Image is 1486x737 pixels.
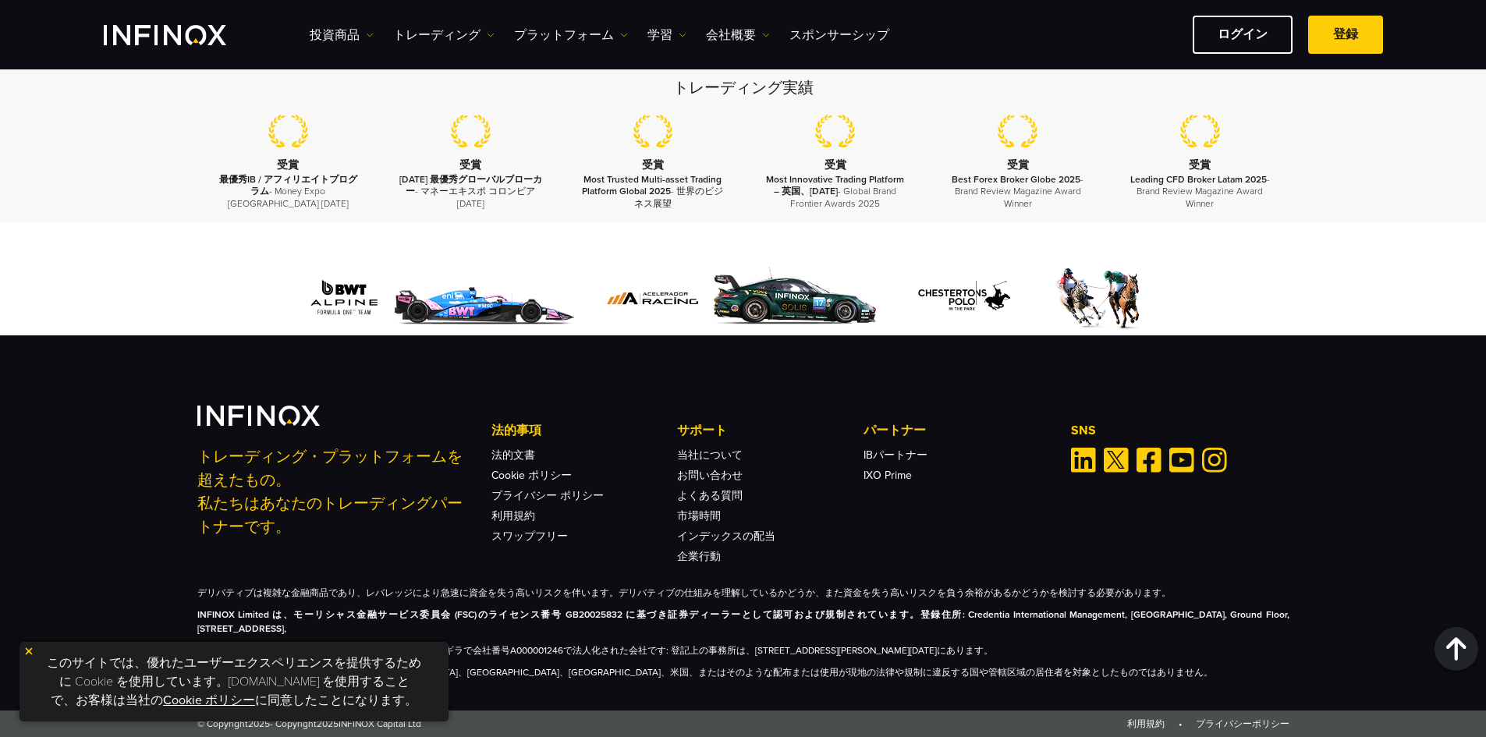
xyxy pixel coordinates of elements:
[1196,718,1289,729] a: プライバシーポリシー
[197,665,1289,679] p: このサイトの情報は、アフガニスタン、[GEOGRAPHIC_DATA]、[GEOGRAPHIC_DATA]、[GEOGRAPHIC_DATA]、米国、またはそのような配布または使用が現地の法律や...
[277,158,299,172] strong: 受賞
[642,158,664,172] strong: 受賞
[1071,448,1096,473] a: Linkedin
[491,421,677,440] p: 法的事項
[27,650,441,714] p: このサイトでは、優れたユーザーエクスペリエンスを提供するために Cookie を使用しています。[DOMAIN_NAME] を使用することで、お客様は当社の に同意したことになります。
[789,26,889,44] a: スポンサーシップ
[1007,158,1029,172] strong: 受賞
[248,718,270,729] span: 2025
[393,26,495,44] a: トレーディング
[582,174,722,197] strong: Most Trusted Multi-asset Trading Platform Global 2025
[766,174,904,197] strong: Most Innovative Trading Platform – 英国、[DATE]
[163,693,255,708] a: Cookie ポリシー
[514,26,628,44] a: プラットフォーム
[491,489,604,502] a: プライバシー ポリシー
[677,489,743,502] a: よくある質問
[952,174,1080,185] strong: Best Forex Broker Globe 2025
[217,174,360,210] p: - Money Expo [GEOGRAPHIC_DATA] [DATE]
[706,26,770,44] a: 会社概要
[197,609,1289,634] strong: INFINOX Limited は、モーリシャス金融サービス委員会 (FSC)のライセンス番号 GB20025832 に基づき証券ディーラーとして認可および規制されています。登録住所: Cred...
[864,421,1049,440] p: パートナー
[677,469,743,482] a: お問い合わせ
[677,448,743,462] a: 当社について
[197,77,1289,99] h2: トレーディング実績
[491,530,568,543] a: スワップフリー
[459,158,481,172] strong: 受賞
[399,174,542,197] strong: [DATE] 最優秀グローバルブローカー
[864,469,912,482] a: IXO Prime
[647,26,686,44] a: 学習
[1071,421,1289,440] p: SNS
[1169,448,1194,473] a: Youtube
[1130,174,1267,185] strong: Leading CFD Broker Latam 2025
[197,643,1289,657] p: INFINOXとして取引されるINFINOX Global Limitedは、アンギラで会社番号A000001246で法人化された会社です: 登記上の事務所は、[STREET_ADDRESS][...
[677,550,721,563] a: 企業行動
[197,445,470,539] p: トレーディング・プラットフォームを超えたもの。 私たちはあなたのトレーディングパートナーです。
[197,717,421,731] span: © Copyright - Copyright INFINOX Capital Ltd
[825,158,846,172] strong: 受賞
[104,25,263,45] a: INFINOX Logo
[491,469,572,482] a: Cookie ポリシー
[317,718,339,729] span: 2025
[677,421,863,440] p: サポート
[1193,16,1293,54] a: ログイン
[23,646,34,657] img: yellow close icon
[764,174,907,210] p: - Global Brand Frontier Awards 2025
[677,509,721,523] a: 市場時間
[581,174,725,210] p: - 世界のビジネス展望
[1127,718,1165,729] a: 利用規約
[864,448,927,462] a: IBパートナー
[197,586,1289,600] p: デリバティブは複雑な金融商品であり、レバレッジにより急速に資金を失う高いリスクを伴います。デリバティブの仕組みを理解しているかどうか、また資金を失う高いリスクを負う余裕があるかどうかを検討する必...
[1308,16,1383,54] a: 登録
[1167,718,1193,729] span: •
[491,509,535,523] a: 利用規約
[399,174,542,210] p: - マネーエキスポ コロンビア [DATE]
[1104,448,1129,473] a: Twitter
[219,174,357,197] strong: 最優秀IB / アフィリエイトプログラム
[310,26,374,44] a: 投資商品
[1137,448,1161,473] a: Facebook
[946,174,1090,210] p: - Brand Review Magazine Award Winner
[677,530,775,543] a: インデックスの配当
[1128,174,1271,210] p: - Brand Review Magazine Award Winner
[1189,158,1211,172] strong: 受賞
[1202,448,1227,473] a: Instagram
[491,448,535,462] a: 法的文書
